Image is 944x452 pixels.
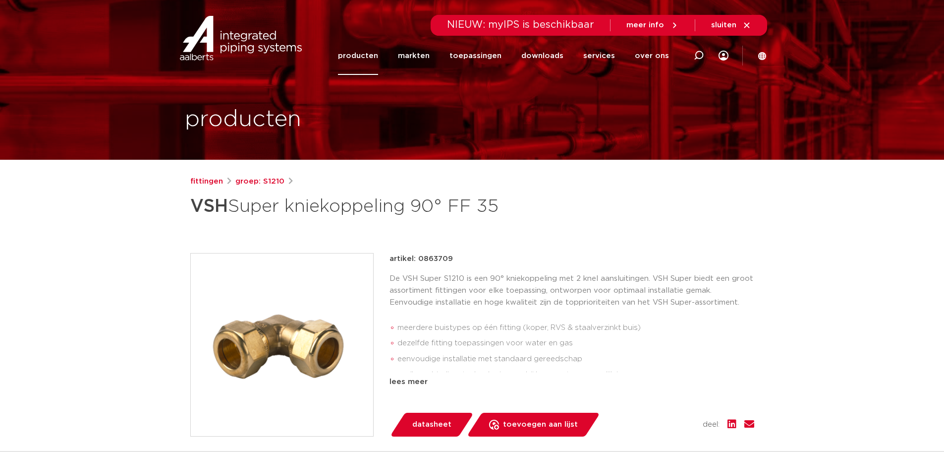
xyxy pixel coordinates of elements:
[191,254,373,436] img: Product Image for VSH Super kniekoppeling 90° FF 35
[389,273,754,309] p: De VSH Super S1210 is een 90° kniekoppeling met 2 knel aansluitingen. VSH Super biedt een groot a...
[397,320,754,336] li: meerdere buistypes op één fitting (koper, RVS & staalverzinkt buis)
[185,104,301,135] h1: producten
[521,37,563,75] a: downloads
[389,376,754,388] div: lees meer
[190,197,228,215] strong: VSH
[703,419,720,431] span: deel:
[626,21,664,29] span: meer info
[397,335,754,351] li: dezelfde fitting toepassingen voor water en gas
[397,351,754,367] li: eenvoudige installatie met standaard gereedschap
[389,413,474,437] a: datasheet
[412,417,451,433] span: datasheet
[626,21,679,30] a: meer info
[338,37,669,75] nav: Menu
[398,37,430,75] a: markten
[449,37,501,75] a: toepassingen
[190,192,562,221] h1: Super kniekoppeling 90° FF 35
[235,176,284,188] a: groep: S1210
[389,253,453,265] p: artikel: 0863709
[503,417,578,433] span: toevoegen aan lijst
[190,176,223,188] a: fittingen
[635,37,669,75] a: over ons
[397,367,754,383] li: snelle verbindingstechnologie waarbij her-montage mogelijk is
[711,21,751,30] a: sluiten
[338,37,378,75] a: producten
[447,20,594,30] span: NIEUW: myIPS is beschikbaar
[583,37,615,75] a: services
[711,21,736,29] span: sluiten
